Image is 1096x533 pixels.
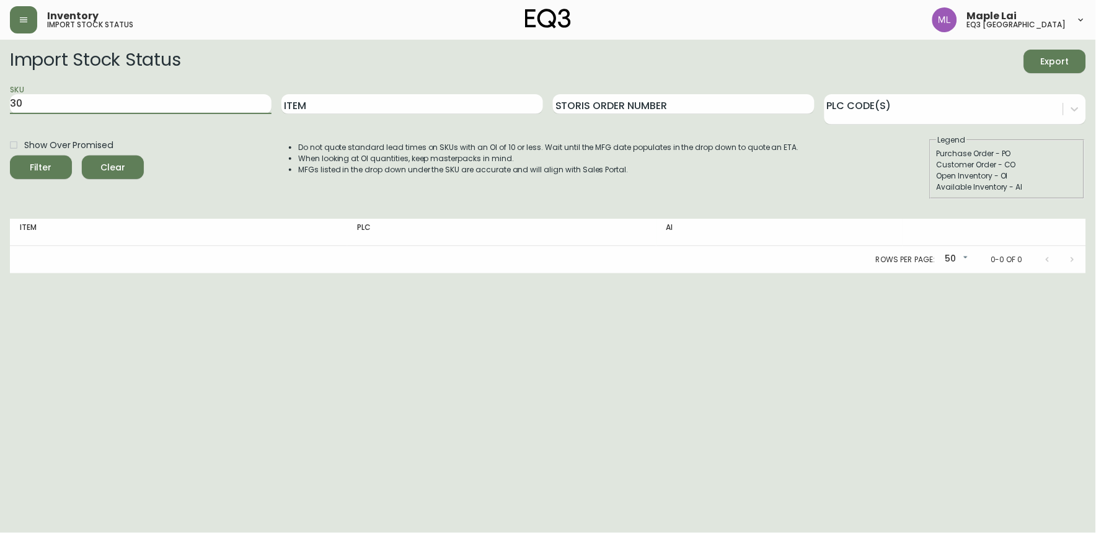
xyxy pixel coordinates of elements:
[937,159,1078,170] div: Customer Order - CO
[876,254,935,265] p: Rows per page:
[30,160,52,175] div: Filter
[937,148,1078,159] div: Purchase Order - PO
[937,182,1078,193] div: Available Inventory - AI
[10,219,347,246] th: Item
[347,219,656,246] th: PLC
[47,21,133,29] h5: import stock status
[298,153,799,164] li: When looking at OI quantities, keep masterpacks in mind.
[937,170,1078,182] div: Open Inventory - OI
[932,7,957,32] img: 61e28cffcf8cc9f4e300d877dd684943
[1034,54,1076,69] span: Export
[967,11,1017,21] span: Maple Lai
[525,9,571,29] img: logo
[82,156,144,179] button: Clear
[967,21,1066,29] h5: eq3 [GEOGRAPHIC_DATA]
[298,164,799,175] li: MFGs listed in the drop down under the SKU are accurate and will align with Sales Portal.
[10,50,180,73] h2: Import Stock Status
[656,219,903,246] th: AI
[10,156,72,179] button: Filter
[92,160,134,175] span: Clear
[1024,50,1086,73] button: Export
[298,142,799,153] li: Do not quote standard lead times on SKUs with an OI of 10 or less. Wait until the MFG date popula...
[940,249,971,270] div: 50
[937,134,967,146] legend: Legend
[24,139,113,152] span: Show Over Promised
[47,11,99,21] span: Inventory
[991,254,1023,265] p: 0-0 of 0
